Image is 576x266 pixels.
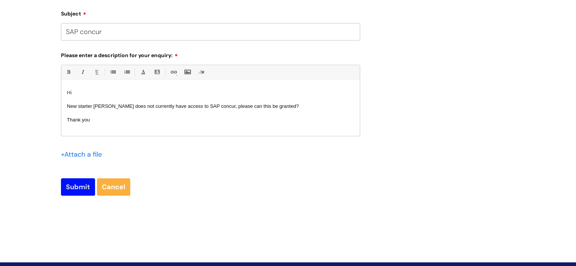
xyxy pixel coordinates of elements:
[61,150,64,159] span: +
[61,50,360,59] label: Please enter a description for your enquiry:
[67,103,299,109] span: New starter [PERSON_NAME] does not currently have access to SAP concur, please can this be granted?
[108,67,117,77] a: • Unordered List (Ctrl-Shift-7)
[122,67,131,77] a: 1. Ordered List (Ctrl-Shift-8)
[97,178,130,196] a: Cancel
[61,178,95,196] input: Submit
[169,67,178,77] a: Link
[92,67,101,77] a: Underline(Ctrl-U)
[138,67,148,77] a: Font Color
[64,67,73,77] a: Bold (Ctrl-B)
[67,117,90,123] font: Thank you
[67,89,354,96] p: Hi
[61,8,360,17] label: Subject
[183,67,192,77] a: Insert Image...
[152,67,162,77] a: Back Color
[78,67,87,77] a: Italic (Ctrl-I)
[197,67,206,77] a: Remove formatting (Ctrl-\)
[61,148,106,160] div: Attach a file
